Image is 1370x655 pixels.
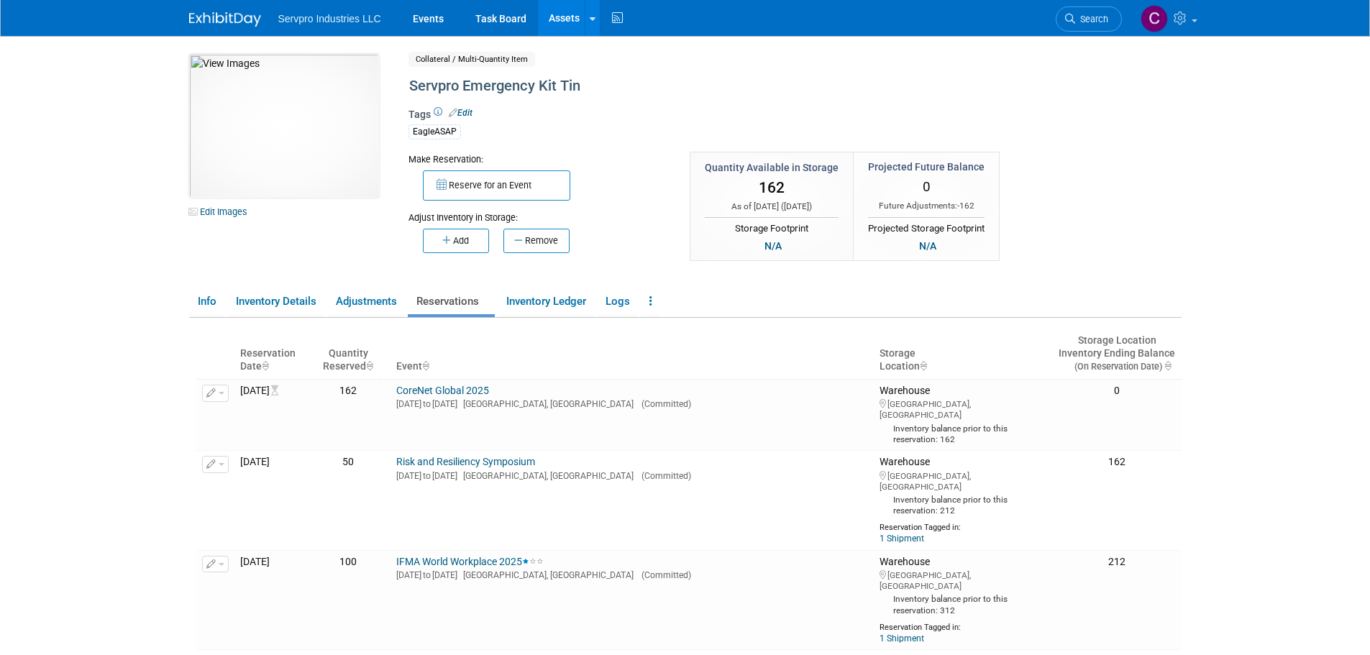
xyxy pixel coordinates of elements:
div: 212 [1059,556,1175,569]
span: -162 [957,201,974,211]
span: 162 [759,179,785,196]
div: Inventory balance prior to this reservation: 212 [880,493,1048,516]
div: As of [DATE] ( ) [705,201,839,213]
td: 50 [317,450,379,550]
td: 162 [317,379,379,450]
div: N/A [915,238,941,254]
span: Servpro Industries LLC [278,13,381,24]
a: 1 Shipment [880,533,924,544]
div: [GEOGRAPHIC_DATA], [GEOGRAPHIC_DATA] [880,397,1048,421]
div: [DATE] [DATE] [396,469,867,482]
a: Info [189,289,224,314]
a: Logs [597,289,638,314]
div: Reservation Tagged in: [880,617,1048,633]
div: N/A [760,238,786,254]
div: 162 [1059,456,1175,469]
div: Warehouse [880,385,1048,445]
th: Quantity&nbsp;&nbsp;&nbsp;Reserved : activate to sort column ascending [317,329,379,379]
th: ReservationDate : activate to sort column ascending [234,329,318,379]
button: Reserve for an Event [423,170,570,201]
div: Projected Storage Footprint [868,217,985,236]
div: Inventory balance prior to this reservation: 312 [880,592,1048,615]
span: [DATE] [784,201,809,211]
button: Remove [503,229,570,253]
span: (Committed) [636,471,691,481]
div: Servpro Emergency Kit Tin [404,73,1063,99]
a: Edit Images [189,203,253,221]
i: Future Date [271,385,286,395]
span: (On Reservation Date) [1062,361,1162,372]
a: Edit [449,108,472,118]
a: Inventory Ledger [498,289,594,314]
a: CoreNet Global 2025 [396,385,489,396]
div: Projected Future Balance [868,160,985,174]
span: (Committed) [636,570,691,580]
span: Search [1075,14,1108,24]
div: Tags [408,107,1063,149]
td: [DATE] [234,379,318,450]
div: Future Adjustments: [868,200,985,212]
span: Collateral / Multi-Quantity Item [408,52,535,67]
a: Reservations [408,289,495,314]
span: [GEOGRAPHIC_DATA], [GEOGRAPHIC_DATA] [457,570,634,580]
img: ExhibitDay [189,12,261,27]
td: [DATE] [234,450,318,550]
span: [GEOGRAPHIC_DATA], [GEOGRAPHIC_DATA] [457,471,634,481]
span: to [421,570,432,580]
div: [GEOGRAPHIC_DATA], [GEOGRAPHIC_DATA] [880,469,1048,493]
div: Storage Footprint [705,217,839,236]
img: Chris Chassagneux [1141,5,1168,32]
div: Adjust Inventory in Storage: [408,201,669,224]
div: [DATE] [DATE] [396,397,867,410]
a: Search [1056,6,1122,32]
div: Make Reservation: [408,152,669,166]
a: Inventory Details [227,289,324,314]
span: 0 [923,178,931,195]
img: View Images [189,54,379,198]
div: Warehouse [880,456,1048,545]
a: IFMA World Workplace 2025 [396,556,544,567]
span: [GEOGRAPHIC_DATA], [GEOGRAPHIC_DATA] [457,399,634,409]
div: Warehouse [880,556,1048,645]
div: Reservation Tagged in: [880,517,1048,533]
a: 1 Shipment [880,633,924,643]
th: Storage LocationInventory Ending Balance (On Reservation Date) : activate to sort column ascending [1053,329,1181,379]
td: [DATE] [234,550,318,650]
td: 100 [317,550,379,650]
div: Inventory balance prior to this reservation: 162 [880,421,1048,445]
div: [GEOGRAPHIC_DATA], [GEOGRAPHIC_DATA] [880,568,1048,592]
div: Quantity Available in Storage [705,160,839,175]
div: [DATE] [DATE] [396,568,867,581]
div: 0 [1059,385,1175,398]
span: to [421,471,432,481]
a: Risk and Resiliency Symposium [396,456,535,467]
div: EagleASAP [408,124,461,139]
button: Add [423,229,489,253]
a: Adjustments [327,289,405,314]
span: (Committed) [636,399,691,409]
span: to [421,399,432,409]
th: Storage Location : activate to sort column ascending [874,329,1054,379]
th: Event : activate to sort column ascending [391,329,873,379]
